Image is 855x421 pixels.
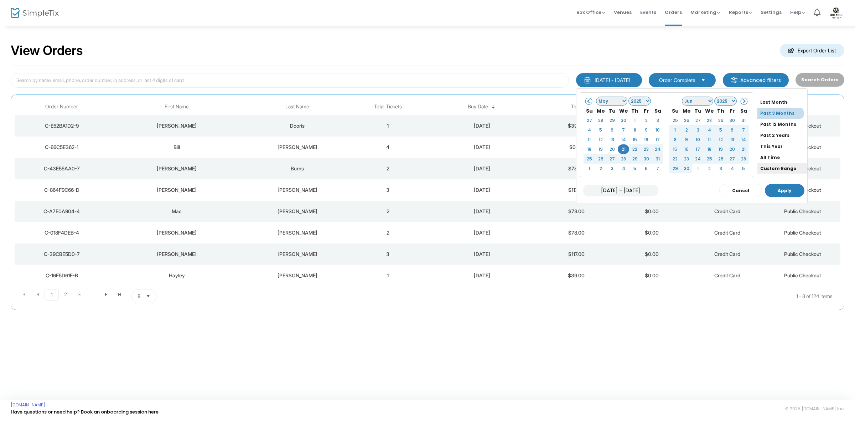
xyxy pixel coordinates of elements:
[652,115,663,125] td: 3
[103,292,109,297] span: Go to the next page
[165,104,189,110] span: First Name
[652,135,663,144] td: 17
[99,289,113,300] span: Go to the next page
[11,43,83,58] h2: View Orders
[618,106,629,115] th: We
[629,154,641,164] td: 29
[726,154,738,164] td: 27
[227,289,833,303] kendo-pager-info: 1 - 8 of 124 items
[113,289,126,300] span: Go to the last page
[111,251,243,258] div: Bradley
[247,208,348,215] div: Ellenburg
[614,3,632,21] span: Venues
[629,164,641,173] td: 5
[11,402,45,408] a: [DOMAIN_NAME]
[714,272,740,278] span: Credit Card
[681,135,692,144] td: 9
[629,144,641,154] td: 22
[726,144,738,154] td: 20
[618,135,629,144] td: 14
[16,144,107,151] div: C-66C5E362-1
[704,154,715,164] td: 25
[606,144,618,154] td: 20
[16,165,107,172] div: C-43E55AA0-7
[757,130,807,141] li: Past 2 Years
[641,164,652,173] td: 6
[350,201,426,222] td: 2
[614,243,690,265] td: $0.00
[16,251,107,258] div: C-39CBE5D0-7
[618,125,629,135] td: 7
[715,154,726,164] td: 26
[427,186,537,194] div: 8/15/2025
[738,106,749,115] th: Sa
[669,135,681,144] td: 8
[681,154,692,164] td: 23
[16,208,107,215] div: C-A7E0A904-4
[618,164,629,173] td: 4
[681,164,692,173] td: 30
[606,106,618,115] th: Tu
[726,164,738,173] td: 4
[738,125,749,135] td: 7
[247,165,348,172] div: Burns
[606,125,618,135] td: 6
[641,125,652,135] td: 9
[641,144,652,154] td: 23
[427,272,537,279] div: 8/13/2025
[16,229,107,236] div: C-018F4DEB-4
[491,104,496,110] span: Sortable
[576,9,605,16] span: Box Office
[111,165,243,172] div: Cheryl
[729,9,752,16] span: Reports
[652,125,663,135] td: 10
[723,73,789,87] m-button: Advanced filters
[11,73,569,88] input: Search by name, email, phone, order number, ip address, or last 4 digits of card
[704,106,715,115] th: We
[595,115,606,125] td: 28
[539,222,614,243] td: $78.00
[738,164,749,173] td: 5
[698,76,708,84] button: Select
[757,141,807,152] li: This Year
[681,125,692,135] td: 2
[692,115,704,125] td: 27
[111,229,243,236] div: Taylor
[11,409,159,415] a: Have questions or need help? Book an onboarding session here
[714,251,740,257] span: Credit Card
[427,122,537,129] div: 8/17/2025
[652,106,663,115] th: Sa
[669,115,681,125] td: 25
[584,135,595,144] td: 11
[143,289,153,303] button: Select
[45,289,59,301] span: Page 1
[595,106,606,115] th: Mo
[606,164,618,173] td: 3
[595,154,606,164] td: 26
[757,108,804,119] li: Past 3 Months
[584,77,591,84] img: monthly
[427,251,537,258] div: 8/13/2025
[681,144,692,154] td: 16
[765,184,804,197] button: Apply
[72,289,86,300] span: Page 3
[715,125,726,135] td: 5
[738,144,749,154] td: 21
[731,77,738,84] img: filter
[669,154,681,164] td: 22
[641,154,652,164] td: 30
[641,135,652,144] td: 16
[350,265,426,286] td: 1
[652,144,663,154] td: 24
[714,208,740,214] span: Credit Card
[427,208,537,215] div: 8/14/2025
[784,208,821,214] span: Public Checkout
[350,179,426,201] td: 3
[15,98,840,286] div: Data table
[704,144,715,154] td: 18
[350,98,426,115] th: Total Tickets
[659,77,695,84] span: Order Complete
[583,185,658,196] input: MM/DD/YYYY - MM/DD/YYYY
[669,125,681,135] td: 1
[16,122,107,129] div: C-E52BA1D2-9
